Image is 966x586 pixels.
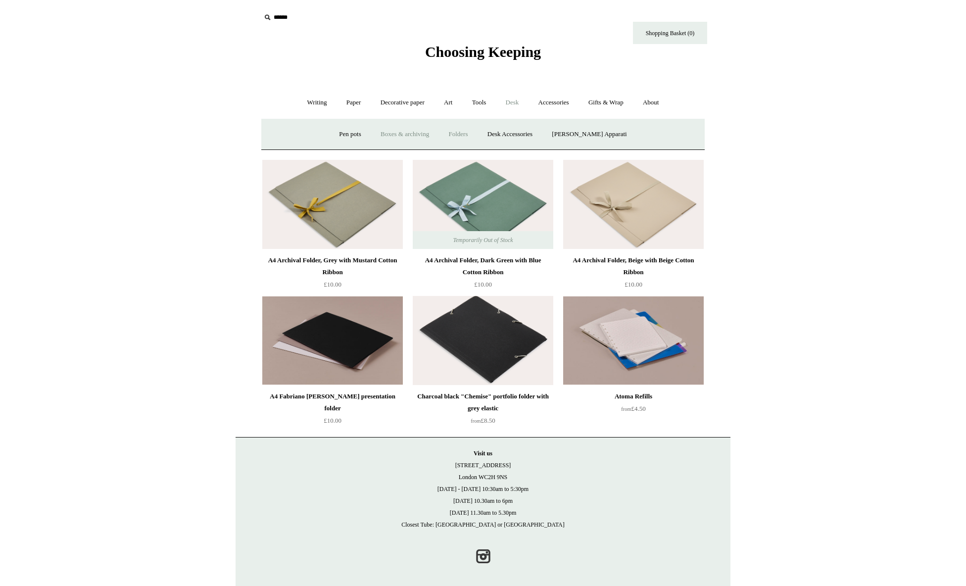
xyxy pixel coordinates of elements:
[633,22,707,44] a: Shopping Basket (0)
[330,121,370,147] a: Pen pots
[415,254,551,278] div: A4 Archival Folder, Dark Green with Blue Cotton Ribbon
[580,90,632,116] a: Gifts & Wrap
[413,391,553,431] a: Charcoal black "Chemise" portfolio folder with grey elastic from£8.50
[262,254,403,295] a: A4 Archival Folder, Grey with Mustard Cotton Ribbon £10.00
[262,296,403,385] a: A4 Fabriano Murillo presentation folder A4 Fabriano Murillo presentation folder
[413,160,553,249] img: A4 Archival Folder, Dark Green with Blue Cotton Ribbon
[265,254,400,278] div: A4 Archival Folder, Grey with Mustard Cotton Ribbon
[621,405,645,412] span: £4.50
[262,296,403,385] img: A4 Fabriano Murillo presentation folder
[440,121,477,147] a: Folders
[625,281,642,288] span: £10.00
[634,90,668,116] a: About
[372,90,434,116] a: Decorative paper
[463,90,495,116] a: Tools
[262,391,403,431] a: A4 Fabriano [PERSON_NAME] presentation folder £10.00
[338,90,370,116] a: Paper
[435,90,461,116] a: Art
[324,417,341,424] span: £10.00
[413,160,553,249] a: A4 Archival Folder, Dark Green with Blue Cotton Ribbon A4 Archival Folder, Dark Green with Blue C...
[563,391,704,431] a: Atoma Refills from£4.50
[415,391,551,414] div: Charcoal black "Chemise" portfolio folder with grey elastic
[563,296,704,385] img: Atoma Refills
[425,51,541,58] a: Choosing Keeping
[324,281,341,288] span: £10.00
[497,90,528,116] a: Desk
[425,44,541,60] span: Choosing Keeping
[566,254,701,278] div: A4 Archival Folder, Beige with Beige Cotton Ribbon
[563,296,704,385] a: Atoma Refills Atoma Refills
[543,121,635,147] a: [PERSON_NAME] Apparati
[563,160,704,249] img: A4 Archival Folder, Beige with Beige Cotton Ribbon
[413,296,553,385] img: Charcoal black "Chemise" portfolio folder with grey elastic
[372,121,438,147] a: Boxes & archiving
[563,160,704,249] a: A4 Archival Folder, Beige with Beige Cotton Ribbon A4 Archival Folder, Beige with Beige Cotton Ri...
[413,254,553,295] a: A4 Archival Folder, Dark Green with Blue Cotton Ribbon £10.00
[479,121,541,147] a: Desk Accessories
[474,450,492,457] strong: Visit us
[471,417,495,424] span: £8.50
[262,160,403,249] a: A4 Archival Folder, Grey with Mustard Cotton Ribbon A4 Archival Folder, Grey with Mustard Cotton ...
[265,391,400,414] div: A4 Fabriano [PERSON_NAME] presentation folder
[621,406,631,412] span: from
[262,160,403,249] img: A4 Archival Folder, Grey with Mustard Cotton Ribbon
[530,90,578,116] a: Accessories
[298,90,336,116] a: Writing
[413,296,553,385] a: Charcoal black "Chemise" portfolio folder with grey elastic Charcoal black "Chemise" portfolio fo...
[474,281,492,288] span: £10.00
[566,391,701,402] div: Atoma Refills
[472,545,494,567] a: Instagram
[563,254,704,295] a: A4 Archival Folder, Beige with Beige Cotton Ribbon £10.00
[471,418,481,424] span: from
[245,447,721,531] p: [STREET_ADDRESS] London WC2H 9NS [DATE] - [DATE] 10:30am to 5:30pm [DATE] 10.30am to 6pm [DATE] 1...
[443,231,523,249] span: Temporarily Out of Stock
